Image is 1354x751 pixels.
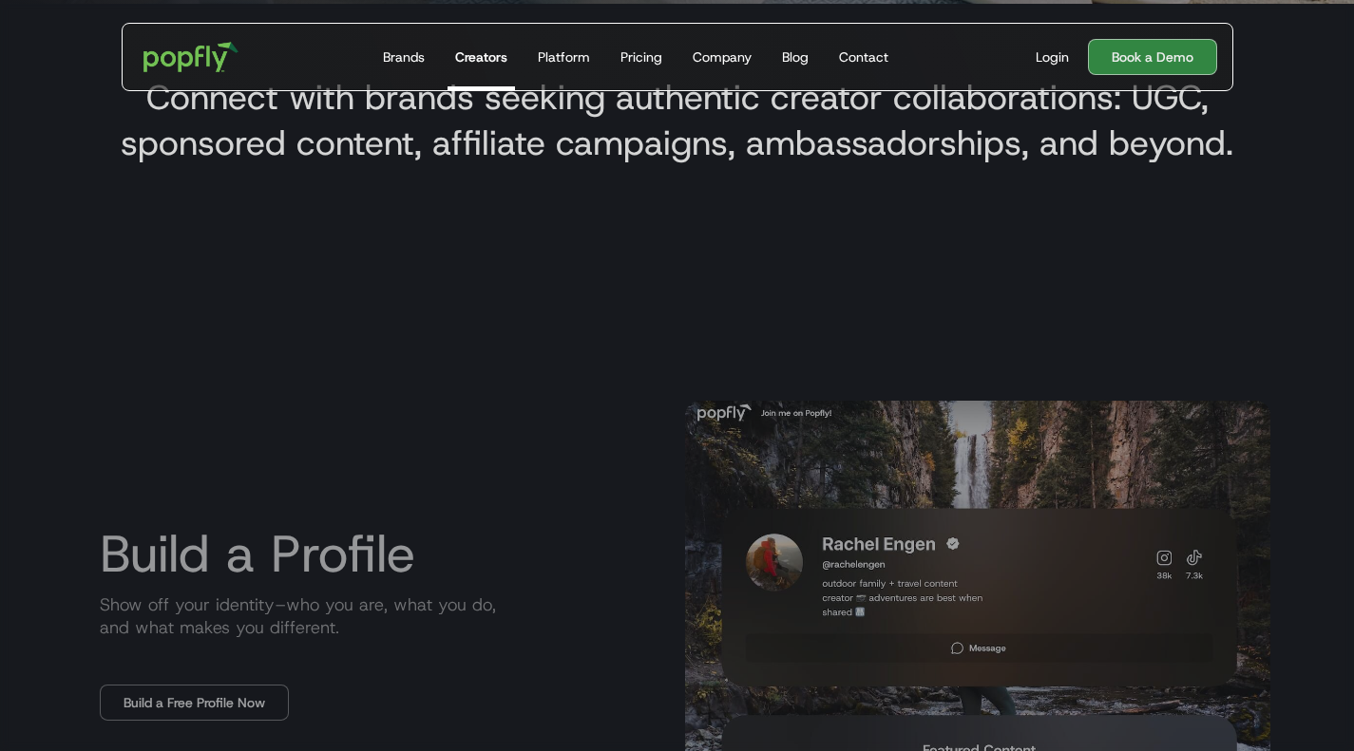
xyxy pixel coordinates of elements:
[375,24,432,90] a: Brands
[613,24,670,90] a: Pricing
[685,24,759,90] a: Company
[693,47,752,66] div: Company
[100,74,1255,165] h3: Connect with brands seeking authentic creator collaborations: UGC, sponsored content, affiliate c...
[530,24,598,90] a: Platform
[85,525,415,582] h3: Build a Profile
[383,47,425,66] div: Brands
[85,593,670,639] p: Show off your identity–who you are, what you do, and what makes you different.
[1088,39,1217,75] a: Book a Demo
[620,47,662,66] div: Pricing
[455,47,507,66] div: Creators
[100,685,289,721] a: Build a Free Profile Now
[1028,47,1077,66] a: Login
[448,24,515,90] a: Creators
[831,24,896,90] a: Contact
[538,47,590,66] div: Platform
[130,28,253,85] a: home
[1036,47,1069,66] div: Login
[839,47,888,66] div: Contact
[782,47,809,66] div: Blog
[774,24,816,90] a: Blog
